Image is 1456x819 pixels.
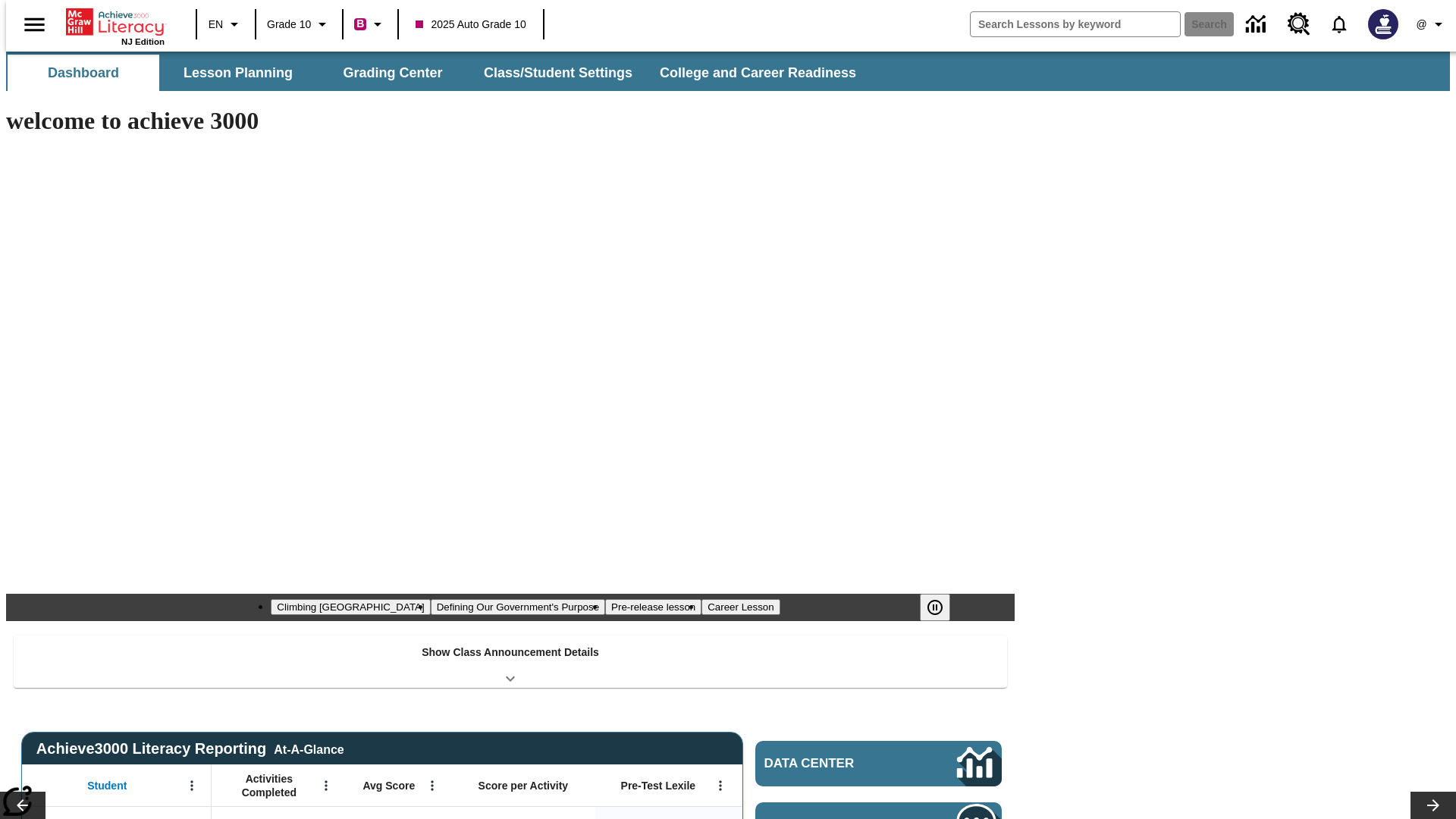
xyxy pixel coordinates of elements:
span: 2025 Auto Grade 10 [416,17,526,33]
span: Activities Completed [219,772,319,799]
img: Avatar [1368,9,1398,39]
a: Resource Center, Will open in new tab [1279,4,1319,45]
input: search field [971,12,1180,36]
button: Grade: Grade 10, Select a grade [261,11,337,38]
span: Avg Score [362,779,415,792]
span: Data Center [764,756,906,771]
button: Grading Center [317,55,469,91]
span: Score per Activity [479,779,569,792]
button: Dashboard [8,55,159,91]
p: Show Class Announcement Details [422,645,599,661]
span: Student [87,779,127,792]
button: Slide 1 Climbing Mount Tai [271,599,430,615]
button: Pause [920,594,950,621]
button: Lesson Planning [162,55,314,91]
div: SubNavbar [6,52,1450,91]
a: Data Center [1237,4,1279,45]
button: Boost Class color is violet red. Change class color [348,11,393,38]
button: Slide 2 Defining Our Government's Purpose [431,599,605,615]
span: @ [1416,17,1426,33]
div: Show Class Announcement Details [14,635,1007,688]
button: Language: EN, Select a language [202,11,250,38]
button: Profile/Settings [1407,11,1456,38]
button: Slide 3 Pre-release lesson [605,599,701,615]
button: Open Menu [180,774,203,797]
button: Select a new avatar [1359,5,1407,44]
a: Data Center [755,741,1002,786]
button: Open side menu [12,2,57,47]
span: Grade 10 [267,17,311,33]
button: Lesson carousel, Next [1410,792,1456,819]
button: Open Menu [709,774,732,797]
div: At-A-Glance [274,740,344,757]
button: Open Menu [421,774,444,797]
button: College and Career Readiness [648,55,868,91]
span: B [356,14,364,33]
span: Pre-Test Lexile [621,779,696,792]
span: EN [209,17,223,33]
div: SubNavbar [6,55,870,91]
div: Pause [920,594,965,621]
a: Notifications [1319,5,1359,44]
span: NJ Edition [121,37,165,46]
span: Achieve3000 Literacy Reporting [36,740,344,758]
button: Open Menu [315,774,337,797]
button: Class/Student Settings [472,55,645,91]
div: Home [66,5,165,46]
a: Home [66,7,165,37]
button: Slide 4 Career Lesson [701,599,780,615]
h1: welcome to achieve 3000 [6,107,1015,135]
